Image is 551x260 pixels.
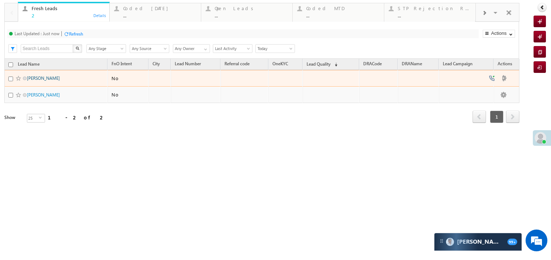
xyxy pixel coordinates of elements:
img: Carter [446,238,454,246]
a: Any Stage [86,44,126,53]
a: Fresh Leads2Details [18,2,110,22]
div: 2 [32,13,105,18]
div: 1 - 2 of 2 [48,113,105,121]
a: Coded [DATE]... [109,3,201,21]
span: FnO Intent [112,61,132,66]
span: OneKYC [272,61,288,66]
span: 1 [490,111,503,123]
span: DRACode [363,61,382,66]
div: Show [4,114,21,121]
span: Lead Number [175,61,201,66]
div: Refresh [69,31,83,37]
span: DRAName [402,61,422,66]
span: Actions [494,60,516,69]
a: Today [255,44,295,53]
a: next [506,111,519,123]
div: Coded MTD [306,5,380,11]
span: (sorted descending) [332,62,337,67]
input: Search Leads [21,44,73,53]
div: No [112,91,146,98]
span: 25 [27,114,39,122]
a: FnO Intent [108,60,135,69]
span: select [39,116,45,119]
span: Any Source [130,45,167,52]
a: Any Source [130,44,169,53]
a: City [149,60,163,69]
input: Check all records [8,62,13,67]
div: Coded [DATE] [123,5,197,11]
a: [PERSON_NAME] [27,92,60,98]
a: Lead Name [14,60,43,70]
span: Today [256,45,292,52]
a: Last Activity [213,44,252,53]
a: Referral code [221,60,253,69]
a: Coded MTD... [292,3,384,21]
img: carter-drag [439,238,445,244]
a: Open Leads... [201,3,293,21]
span: City [153,61,160,66]
a: Show All Items [200,45,209,52]
a: OneKYC [269,60,292,69]
div: ... [215,13,288,18]
div: Owner Filter [173,44,209,53]
a: Lead Campaign [439,60,476,69]
div: carter-dragCarter[PERSON_NAME]99+ [434,233,522,251]
a: prev [473,111,486,123]
img: Search [76,46,79,50]
div: ... [306,13,380,18]
div: ... [123,13,197,18]
a: [PERSON_NAME] [27,75,60,81]
span: Lead Campaign [443,61,473,66]
div: STP Rejection Reason [398,5,471,11]
span: Lead Quality [307,61,331,67]
input: Type to Search [173,44,210,53]
a: Lead Number [171,60,204,69]
span: Any Stage [87,45,123,52]
div: No [112,75,146,82]
div: Last Updated : Just now [15,31,60,36]
div: Open Leads [215,5,288,11]
a: STP Rejection Reason... [384,3,476,21]
div: Lead Stage Filter [86,44,126,53]
div: Lead Source Filter [130,44,169,53]
span: Referral code [224,61,250,66]
div: Fresh Leads [32,5,105,11]
div: ... [398,13,471,18]
a: DRACode [360,60,385,69]
a: DRAName [398,60,426,69]
a: Lead Quality (sorted descending) [303,60,341,69]
button: Actions [483,30,515,38]
span: Carter [457,238,504,245]
div: Details [93,12,107,18]
a: Call [486,72,499,85]
span: Last Activity [213,45,250,52]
